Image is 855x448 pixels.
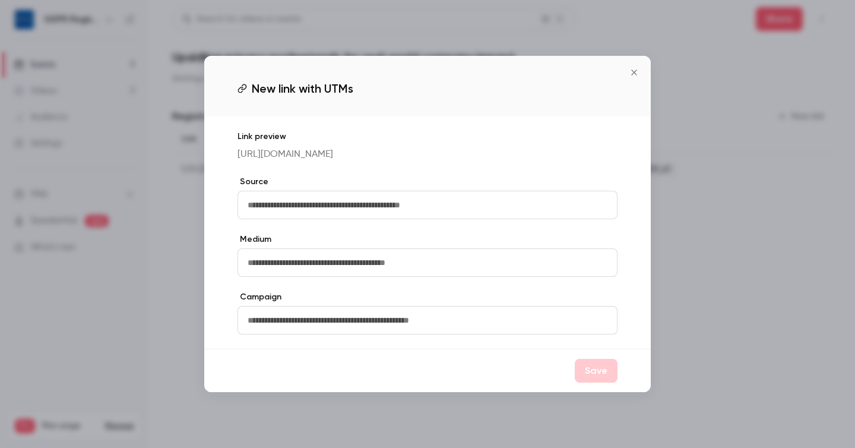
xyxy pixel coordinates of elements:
[237,234,617,245] label: Medium
[237,147,617,162] p: [URL][DOMAIN_NAME]
[252,80,353,97] span: New link with UTMs
[622,61,646,84] button: Close
[237,131,617,143] p: Link preview
[237,291,617,303] label: Campaign
[237,176,617,188] label: Source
